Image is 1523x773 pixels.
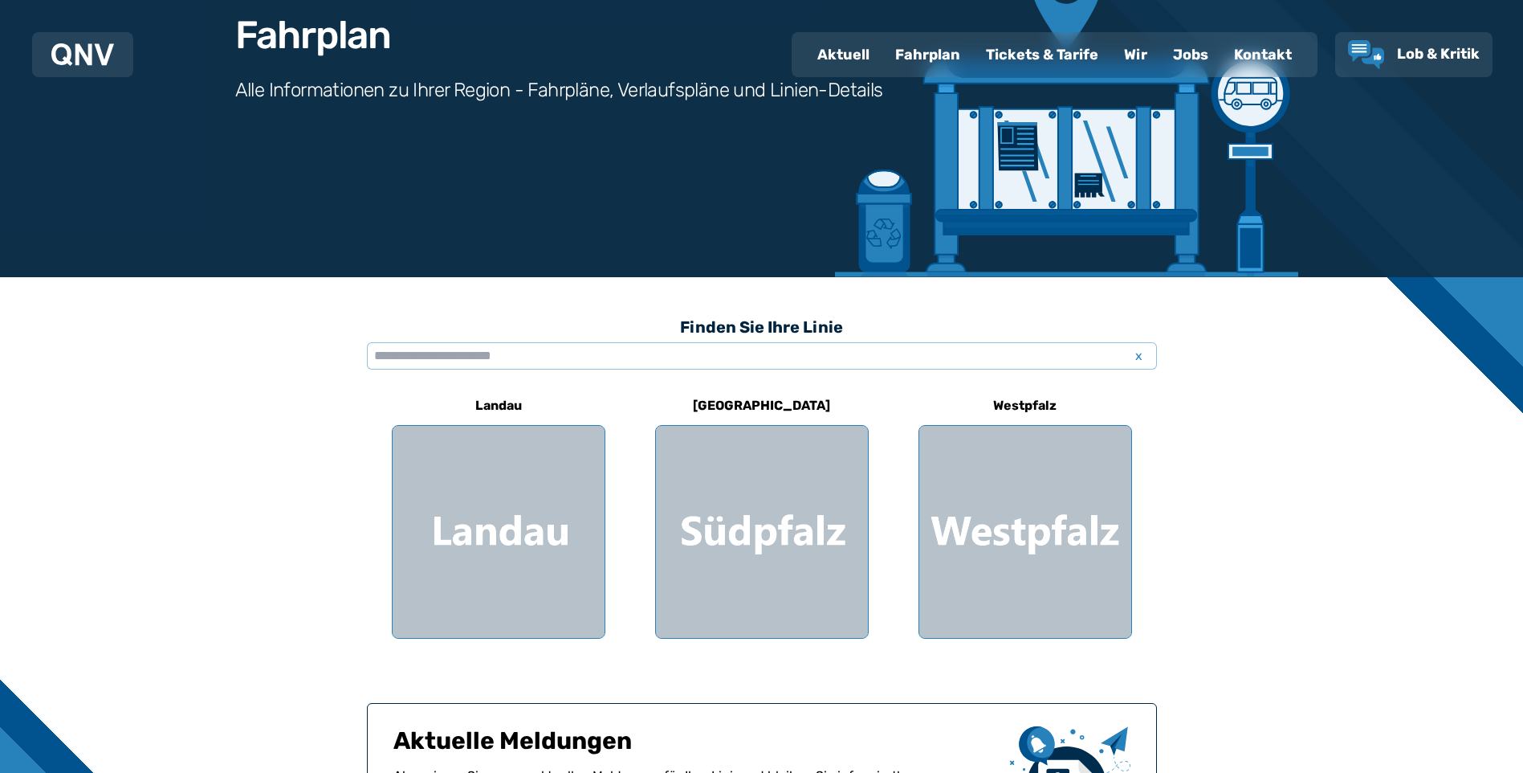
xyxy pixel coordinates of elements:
a: Lob & Kritik [1348,40,1480,69]
span: Lob & Kritik [1397,45,1480,63]
h1: Fahrplan [235,16,391,55]
h6: Westpfalz [987,393,1063,419]
span: x [1128,346,1150,366]
a: Jobs [1160,34,1221,76]
h6: Landau [469,393,528,419]
a: Kontakt [1221,34,1305,76]
a: Tickets & Tarife [973,34,1111,76]
h6: [GEOGRAPHIC_DATA] [686,393,837,419]
a: Aktuell [804,34,882,76]
a: Landau Region Landau [392,386,605,639]
h3: Finden Sie Ihre Linie [367,309,1157,345]
h1: Aktuelle Meldungen [393,726,997,767]
h3: Alle Informationen zu Ihrer Region - Fahrpläne, Verlaufspläne und Linien-Details [235,77,883,103]
a: QNV Logo [51,39,114,71]
img: QNV Logo [51,43,114,66]
a: Fahrplan [882,34,973,76]
a: Wir [1111,34,1160,76]
a: [GEOGRAPHIC_DATA] Region Südpfalz [655,386,869,639]
a: Westpfalz Region Westpfalz [918,386,1132,639]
